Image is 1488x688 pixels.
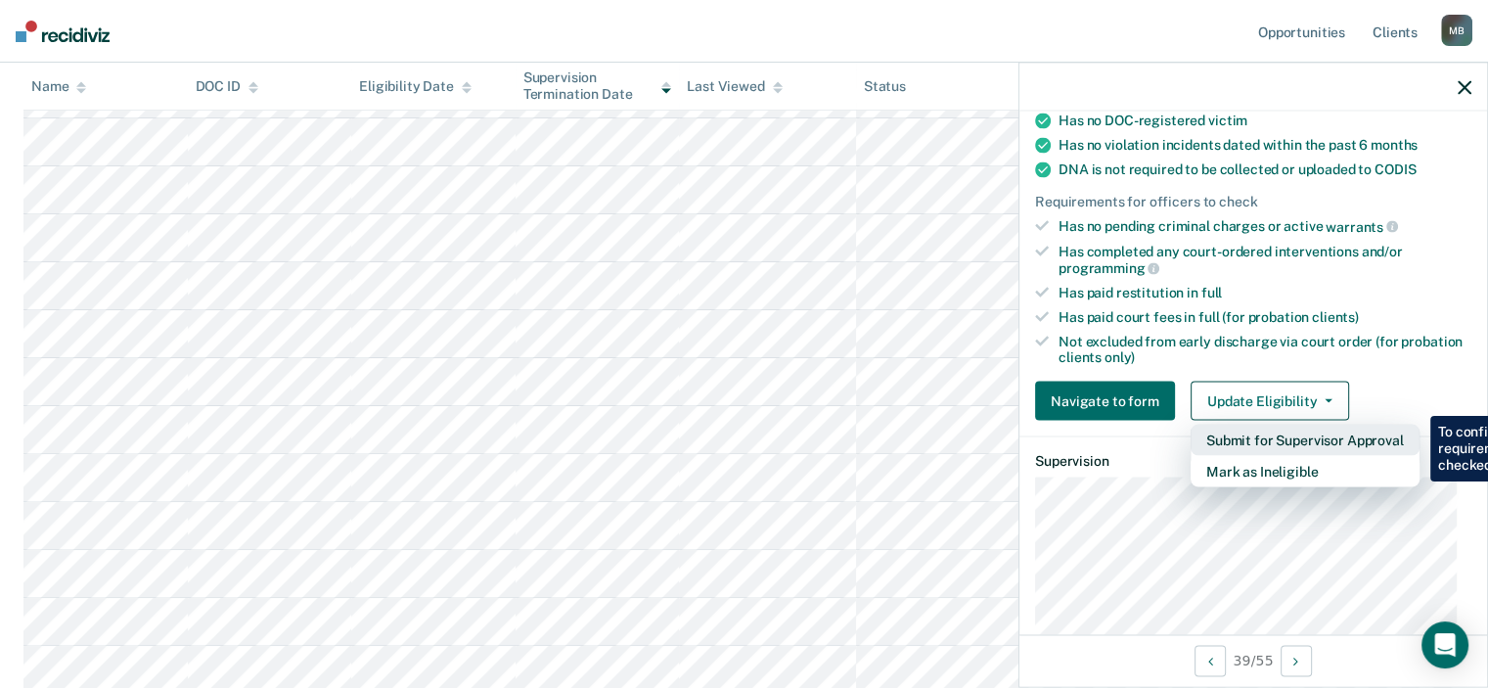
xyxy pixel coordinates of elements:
span: warrants [1326,218,1398,234]
div: Has paid court fees in full (for probation [1059,308,1471,325]
button: Next Opportunity [1281,645,1312,676]
span: victim [1208,113,1247,128]
button: Submit for Supervisor Approval [1191,425,1420,456]
div: Has completed any court-ordered interventions and/or [1059,243,1471,276]
button: Navigate to form [1035,382,1175,421]
div: Name [31,78,86,95]
div: Open Intercom Messenger [1421,621,1468,668]
span: CODIS [1375,161,1416,177]
div: Has paid restitution in [1059,285,1471,301]
span: full [1201,285,1222,300]
button: Previous Opportunity [1195,645,1226,676]
a: Navigate to form [1035,382,1183,421]
span: only) [1105,349,1135,365]
span: programming [1059,260,1159,276]
div: M B [1441,15,1472,46]
div: DOC ID [196,78,258,95]
div: Status [864,78,906,95]
div: Not excluded from early discharge via court order (for probation clients [1059,333,1471,366]
dt: Supervision [1035,453,1471,470]
button: Mark as Ineligible [1191,456,1420,487]
div: Supervision Termination Date [523,69,672,103]
div: Has no pending criminal charges or active [1059,218,1471,236]
div: 39 / 55 [1019,634,1487,686]
div: Has no DOC-registered [1059,113,1471,129]
img: Recidiviz [16,21,110,42]
div: Last Viewed [687,78,782,95]
div: Has no violation incidents dated within the past 6 [1059,137,1471,154]
span: months [1371,137,1418,153]
div: Requirements for officers to check [1035,194,1471,210]
span: clients) [1312,308,1359,324]
div: Eligibility Date [359,78,472,95]
div: DNA is not required to be collected or uploaded to [1059,161,1471,178]
button: Update Eligibility [1191,382,1349,421]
